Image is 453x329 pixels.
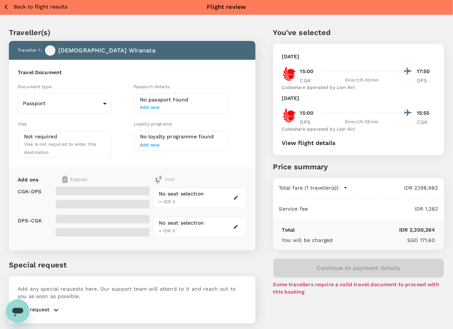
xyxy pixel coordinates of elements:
[45,45,55,56] img: avatar-655f099880fca.png
[333,236,435,244] p: SGD 171.60
[58,46,155,55] p: [DEMOGRAPHIC_DATA] Wiranata
[279,184,339,191] p: Total fare (1 traveller(s))
[417,77,435,84] p: DPS
[159,219,204,227] div: No seat selection
[18,121,27,127] span: Visa
[140,104,222,111] span: Add new
[279,205,308,212] p: Service fee
[300,118,319,126] p: DPS
[134,84,169,89] span: Passport details
[18,47,42,54] p: Traveller 1 :
[3,2,68,11] button: Back to flight results
[62,176,131,183] div: Baggage
[273,281,444,295] p: Some travellers require a valid travel document to proceed with this booking
[207,3,246,11] p: Flight review
[62,176,68,183] img: baggage-icon
[18,176,38,183] p: Add ons
[18,84,52,89] span: Document type
[140,96,222,104] h6: No passport found
[18,306,50,315] p: Add request
[295,226,436,233] p: IDR 2,200,264
[159,199,175,204] span: + IDR 0
[155,176,162,183] img: baggage-icon
[282,126,435,133] div: Codeshare (operated by Lion Air)
[18,285,247,300] p: Add any special requests here. Our support team will attend to it and reach out to you as soon as...
[282,226,295,233] p: Total
[279,184,348,191] button: Total fare (1 traveller(s))
[140,133,222,141] h6: No loyalty programme found
[24,133,57,140] p: Not required
[308,205,438,212] p: IDR 1,282
[14,3,68,10] p: Back to flight results
[282,140,336,146] button: View flight details
[282,94,299,102] p: [DATE]
[159,190,204,198] div: No seat selection
[9,27,255,38] p: Traveller(s)
[24,142,96,155] span: Visa is not required to enter this destination
[273,27,444,38] p: You've selected
[18,217,42,224] p: DPS - CGK
[417,67,435,75] p: 17:50
[300,109,314,117] p: 15:00
[273,161,444,172] p: Price summary
[155,176,175,183] div: Seat
[9,259,255,270] p: Special request
[18,188,41,195] p: CGK - DPS
[134,121,172,127] span: Loyalty programs
[18,69,247,77] h6: Travel Document
[18,94,112,113] div: Passport
[282,67,297,82] img: SL
[140,142,159,148] span: Add new
[282,108,297,123] img: SL
[417,109,435,117] p: 15:55
[159,228,175,233] span: + IDR 0
[300,67,314,75] p: 15:00
[417,118,435,126] p: CGK
[300,77,319,84] p: CGK
[282,84,435,91] div: Codeshare (operated by Lion Air)
[323,77,401,84] div: Direct , 1h 50min
[282,53,299,60] p: [DATE]
[6,299,30,323] iframe: Button to launch messaging window
[348,184,438,191] p: IDR 2,198,982
[282,236,333,244] p: You will be charged
[23,100,100,107] p: Passport
[323,118,401,126] div: Direct , 1h 55min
